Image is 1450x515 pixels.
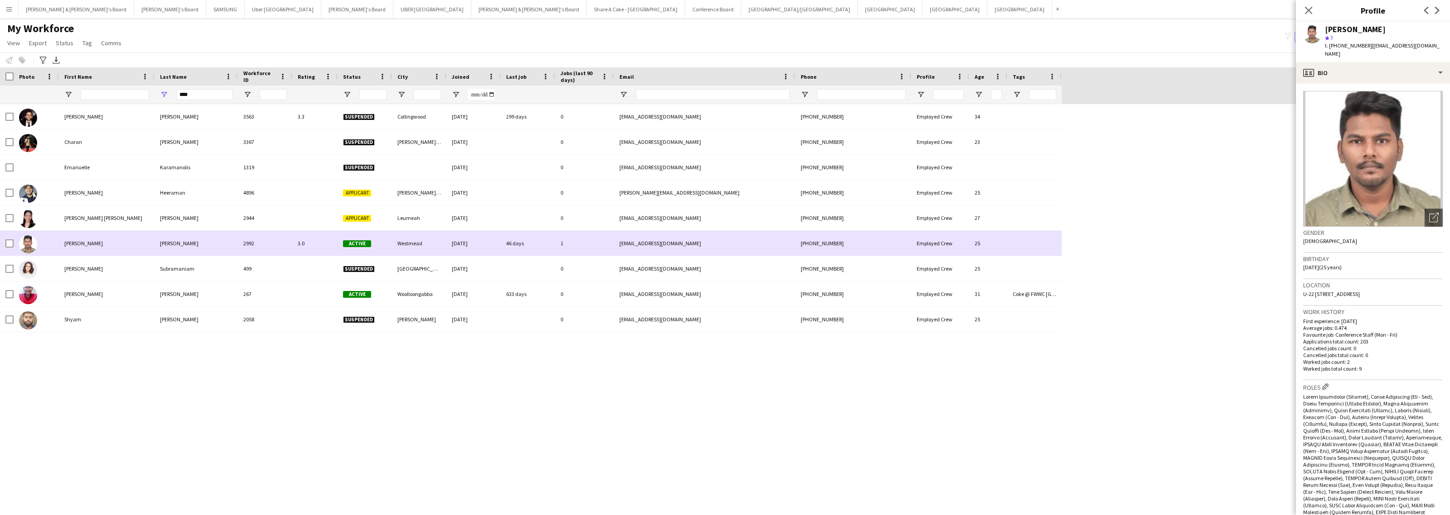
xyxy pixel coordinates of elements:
[59,256,155,281] div: [PERSON_NAME]
[555,256,614,281] div: 0
[911,205,969,230] div: Employed Crew
[292,231,338,256] div: 3.0
[260,89,287,100] input: Workforce ID Filter Input
[911,307,969,332] div: Employed Crew
[155,180,238,205] div: Heeraman
[1303,358,1443,365] p: Worked jobs count: 2
[471,0,587,18] button: [PERSON_NAME] & [PERSON_NAME]'s Board
[911,180,969,205] div: Employed Crew
[969,231,1007,256] div: 25
[817,89,906,100] input: Phone Filter Input
[52,37,77,49] a: Status
[619,91,628,99] button: Open Filter Menu
[392,205,446,230] div: Leumeah
[685,0,741,18] button: Conference Board
[1296,62,1450,84] div: Bio
[1007,281,1062,306] div: Coke @ FWWC [GEOGRAPHIC_DATA]
[397,91,406,99] button: Open Filter Menu
[1325,42,1440,57] span: | [EMAIL_ADDRESS][DOMAIN_NAME]
[343,291,371,298] span: Active
[19,109,37,127] img: Arthur Ramani
[991,89,1002,100] input: Age Filter Input
[619,73,634,80] span: Email
[19,0,134,18] button: [PERSON_NAME] & [PERSON_NAME]'s Board
[206,0,245,18] button: SAMSUNG
[343,215,371,222] span: Applicant
[614,129,795,154] div: [EMAIL_ADDRESS][DOMAIN_NAME]
[56,39,73,47] span: Status
[452,73,469,80] span: Joined
[446,307,501,332] div: [DATE]
[1029,89,1056,100] input: Tags Filter Input
[1303,324,1443,331] p: Average jobs: 0.474
[59,180,155,205] div: [PERSON_NAME]
[238,256,292,281] div: 499
[19,235,37,253] img: Nithishkumar Ramamourthy
[1330,34,1333,41] span: 3
[969,205,1007,230] div: 27
[858,0,923,18] button: [GEOGRAPHIC_DATA]
[555,281,614,306] div: 0
[155,256,238,281] div: Subramaniam
[155,129,238,154] div: [PERSON_NAME]
[59,281,155,306] div: [PERSON_NAME]
[614,281,795,306] div: [EMAIL_ADDRESS][DOMAIN_NAME]
[911,231,969,256] div: Employed Crew
[795,129,911,154] div: [PHONE_NUMBER]
[933,89,964,100] input: Profile Filter Input
[160,73,187,80] span: Last Name
[1013,91,1021,99] button: Open Filter Menu
[969,307,1007,332] div: 25
[1295,32,1340,43] button: Everyone2,187
[446,155,501,180] div: [DATE]
[238,104,292,129] div: 3563
[795,104,911,129] div: [PHONE_NUMBER]
[59,129,155,154] div: Charan
[155,155,238,180] div: Karamanolis
[587,0,685,18] button: Share A Coke - [GEOGRAPHIC_DATA]
[101,39,121,47] span: Comms
[614,155,795,180] div: [EMAIL_ADDRESS][DOMAIN_NAME]
[969,281,1007,306] div: 31
[238,281,292,306] div: 267
[501,104,555,129] div: 299 days
[59,205,155,230] div: [PERSON_NAME] [PERSON_NAME]
[393,0,471,18] button: UBER [GEOGRAPHIC_DATA]
[446,104,501,129] div: [DATE]
[82,39,92,47] span: Tag
[446,231,501,256] div: [DATE]
[238,231,292,256] div: 2992
[555,205,614,230] div: 0
[343,73,361,80] span: Status
[59,104,155,129] div: [PERSON_NAME]
[25,37,50,49] a: Export
[446,205,501,230] div: [DATE]
[321,0,393,18] button: [PERSON_NAME]'s Board
[614,307,795,332] div: [EMAIL_ADDRESS][DOMAIN_NAME]
[795,231,911,256] div: [PHONE_NUMBER]
[969,129,1007,154] div: 23
[397,73,408,80] span: City
[343,91,351,99] button: Open Filter Menu
[245,0,321,18] button: Uber [GEOGRAPHIC_DATA]
[975,73,984,80] span: Age
[238,307,292,332] div: 2058
[446,256,501,281] div: [DATE]
[501,231,555,256] div: 46 days
[446,129,501,154] div: [DATE]
[392,129,446,154] div: [PERSON_NAME] [PERSON_NAME]
[19,73,34,80] span: Photo
[81,89,149,100] input: First Name Filter Input
[243,70,276,83] span: Workforce ID
[969,180,1007,205] div: 25
[501,281,555,306] div: 633 days
[795,180,911,205] div: [PHONE_NUMBER]
[446,180,501,205] div: [DATE]
[795,205,911,230] div: [PHONE_NUMBER]
[238,155,292,180] div: 1319
[7,22,74,35] span: My Workforce
[19,311,37,329] img: Shyam Balasubramanian
[506,73,527,80] span: Last job
[741,0,858,18] button: [GEOGRAPHIC_DATA]/[GEOGRAPHIC_DATA]
[636,89,790,100] input: Email Filter Input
